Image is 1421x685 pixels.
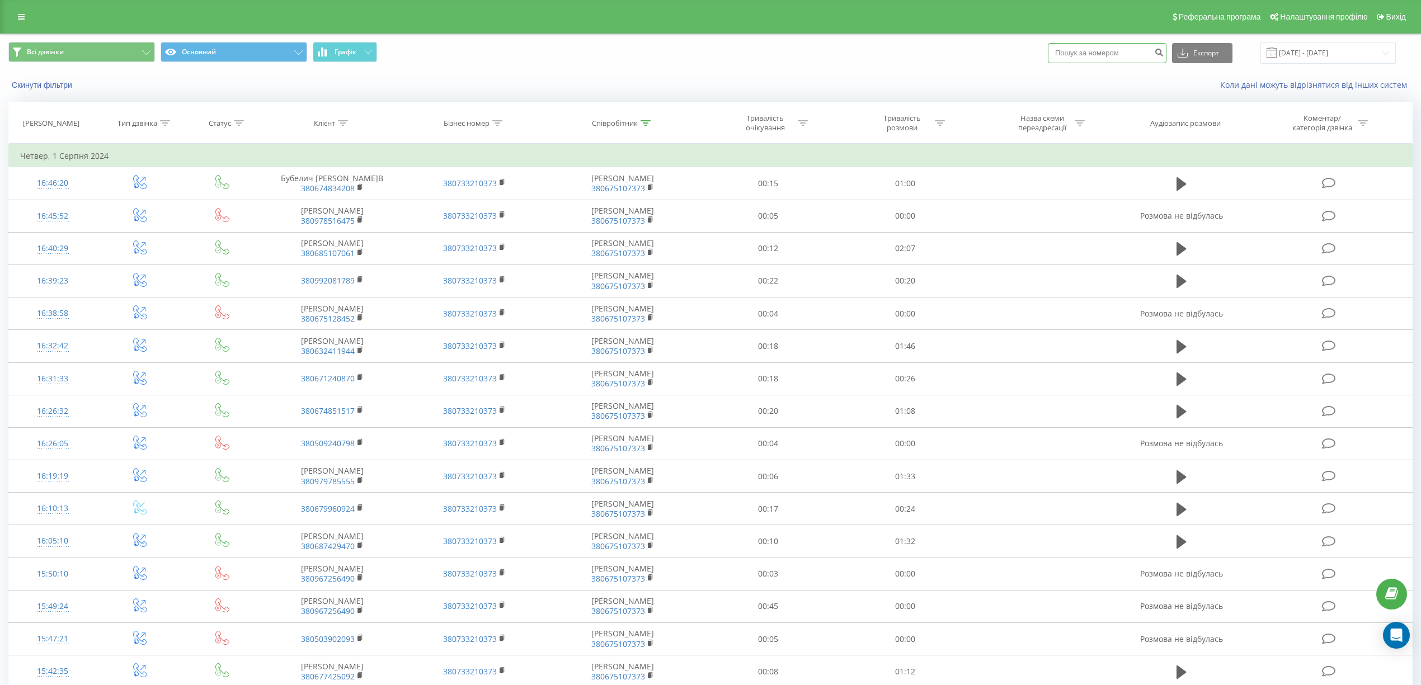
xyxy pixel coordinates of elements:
[20,368,85,390] div: 16:31:33
[20,172,85,194] div: 16:46:20
[546,362,699,395] td: [PERSON_NAME]
[20,465,85,487] div: 16:19:19
[20,400,85,422] div: 16:26:32
[20,238,85,259] div: 16:40:29
[20,433,85,455] div: 16:26:05
[20,596,85,617] div: 15:49:24
[546,200,699,232] td: [PERSON_NAME]
[699,200,836,232] td: 00:05
[699,362,836,395] td: 00:18
[546,493,699,525] td: [PERSON_NAME]
[301,373,355,384] a: 380671240870
[546,525,699,558] td: [PERSON_NAME]
[261,167,403,200] td: Бубелич [PERSON_NAME]В
[699,525,836,558] td: 00:10
[261,525,403,558] td: [PERSON_NAME]
[591,606,645,616] a: 380675107373
[443,568,497,579] a: 380733210373
[836,558,973,590] td: 00:00
[591,476,645,486] a: 380675107373
[117,119,157,128] div: Тип дзвінка
[261,460,403,493] td: [PERSON_NAME]
[443,536,497,546] a: 380733210373
[23,119,79,128] div: [PERSON_NAME]
[301,573,355,584] a: 380967256490
[443,503,497,514] a: 380733210373
[836,264,973,297] td: 00:20
[261,330,403,362] td: [PERSON_NAME]
[591,378,645,389] a: 380675107373
[261,590,403,622] td: [PERSON_NAME]
[20,270,85,292] div: 16:39:23
[836,590,973,622] td: 00:00
[1140,568,1223,579] span: Розмова не відбулась
[20,303,85,324] div: 16:38:58
[699,623,836,655] td: 00:05
[301,606,355,616] a: 380967256490
[546,232,699,264] td: [PERSON_NAME]
[443,373,497,384] a: 380733210373
[261,200,403,232] td: [PERSON_NAME]
[546,427,699,460] td: [PERSON_NAME]
[301,275,355,286] a: 380992081789
[699,297,836,330] td: 00:04
[209,119,231,128] div: Статус
[443,243,497,253] a: 380733210373
[443,308,497,319] a: 380733210373
[546,395,699,427] td: [PERSON_NAME]
[1012,114,1072,133] div: Назва схеми переадресації
[443,178,497,188] a: 380733210373
[546,460,699,493] td: [PERSON_NAME]
[836,395,973,427] td: 01:08
[591,671,645,682] a: 380675107373
[699,264,836,297] td: 00:22
[261,232,403,264] td: [PERSON_NAME]
[699,460,836,493] td: 00:06
[301,215,355,226] a: 380978516475
[443,601,497,611] a: 380733210373
[591,215,645,226] a: 380675107373
[591,443,645,453] a: 380675107373
[836,232,973,264] td: 02:07
[1290,114,1355,133] div: Коментар/категорія дзвінка
[301,248,355,258] a: 380685107061
[20,205,85,227] div: 16:45:52
[546,264,699,297] td: [PERSON_NAME]
[313,42,377,62] button: Графік
[591,281,645,291] a: 380675107373
[1150,119,1221,128] div: Аудіозапис розмови
[591,346,645,356] a: 380675107373
[443,666,497,677] a: 380733210373
[301,541,355,551] a: 380687429470
[444,119,490,128] div: Бізнес номер
[443,405,497,416] a: 380733210373
[443,275,497,286] a: 380733210373
[261,297,403,330] td: [PERSON_NAME]
[1140,634,1223,644] span: Розмова не відбулась
[546,297,699,330] td: [PERSON_NAME]
[836,525,973,558] td: 01:32
[1280,12,1367,21] span: Налаштування профілю
[301,405,355,416] a: 380674851517
[836,362,973,395] td: 00:26
[699,493,836,525] td: 00:17
[443,341,497,351] a: 380733210373
[1140,438,1223,448] span: Розмова не відбулась
[1179,12,1261,21] span: Реферальна програма
[443,634,497,644] a: 380733210373
[699,232,836,264] td: 00:12
[1048,43,1166,63] input: Пошук за номером
[591,639,645,649] a: 380675107373
[20,563,85,585] div: 15:50:10
[591,313,645,324] a: 380675107373
[301,346,355,356] a: 380632411944
[699,558,836,590] td: 00:03
[1140,601,1223,611] span: Розмова не відбулась
[8,42,155,62] button: Всі дзвінки
[20,660,85,682] div: 15:42:35
[1140,210,1223,221] span: Розмова не відбулась
[1172,43,1232,63] button: Експорт
[591,508,645,519] a: 380675107373
[872,114,932,133] div: Тривалість розмови
[301,671,355,682] a: 380677425092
